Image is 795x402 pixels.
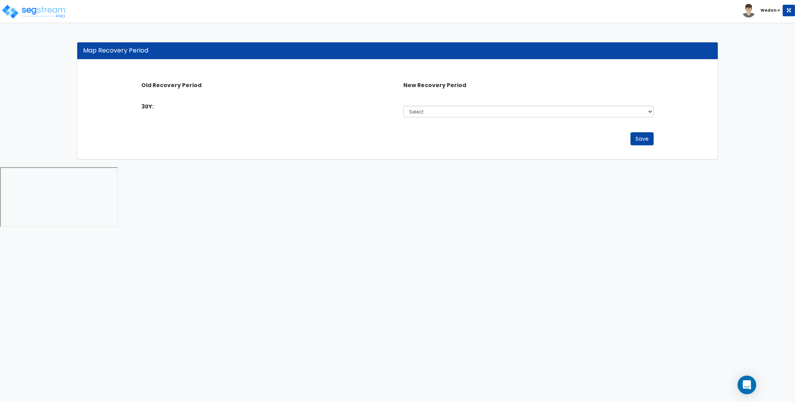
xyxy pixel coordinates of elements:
label: 30Y: [141,103,154,110]
div: Open Intercom Messenger [738,376,756,394]
b: New Recovery Period [403,81,466,89]
b: Wedon [760,7,776,13]
img: logo_pro_r.png [1,4,67,19]
img: avatar.png [742,4,755,17]
div: Map Recovery Period [83,46,712,55]
b: Old Recovery Period [141,81,201,89]
button: Save [630,132,654,145]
